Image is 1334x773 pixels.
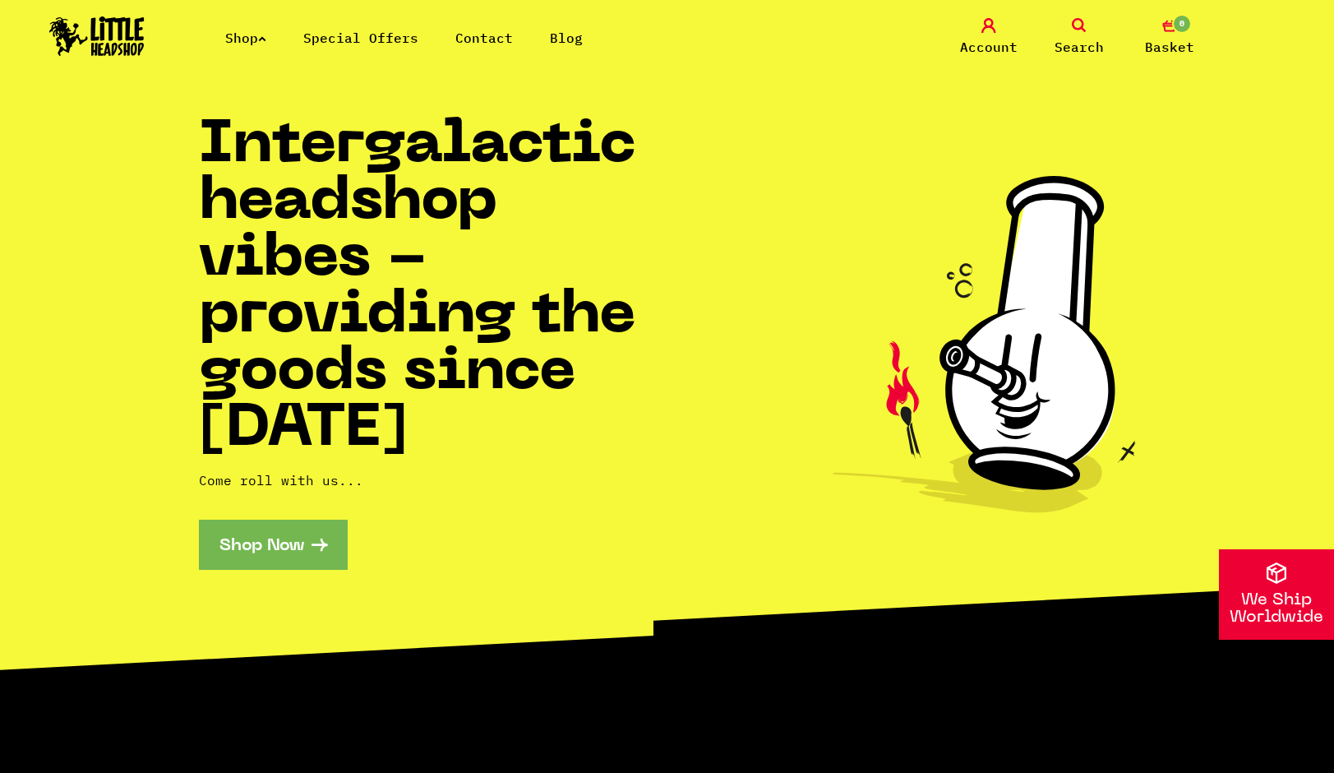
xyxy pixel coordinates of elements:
[225,30,266,46] a: Shop
[1038,18,1120,57] a: Search
[303,30,418,46] a: Special Offers
[49,16,145,56] img: Little Head Shop Logo
[550,30,583,46] a: Blog
[1129,18,1211,57] a: 0 Basket
[199,470,667,490] p: Come roll with us...
[960,37,1018,57] span: Account
[1055,37,1104,57] span: Search
[1172,14,1192,34] span: 0
[199,520,348,570] a: Shop Now
[1219,592,1334,627] p: We Ship Worldwide
[199,118,667,459] h1: Intergalactic headshop vibes - providing the goods since [DATE]
[455,30,513,46] a: Contact
[1145,37,1194,57] span: Basket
